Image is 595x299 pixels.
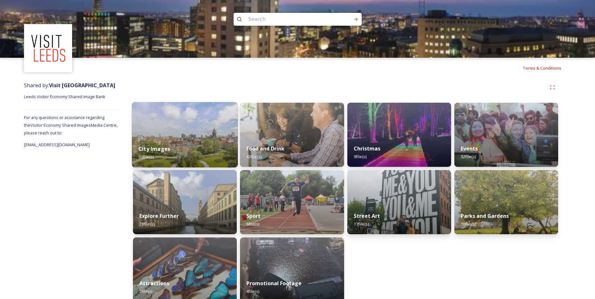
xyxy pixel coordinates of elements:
[347,103,451,167] img: b31ebafd-3048-46ba-81ca-2db6d970c8af.jpg
[354,221,369,227] span: 17 file(s)
[347,170,451,234] img: 7b28ebed-594a-4dfa-9134-fa8fbe935133.jpg
[240,170,344,234] img: 91398214-7c82-47fb-9c16-f060163af707.jpg
[138,154,154,160] span: 70 file(s)
[461,145,478,152] strong: Events
[246,280,302,287] strong: Promotional Footage
[133,170,237,234] img: 6b83ee86-1c5a-4230-a2f2-76ba73473e8b.jpg
[139,212,179,219] strong: Explore Further
[139,221,154,227] span: 28 file(s)
[246,145,285,152] strong: Food and Drink
[24,142,90,148] span: [EMAIL_ADDRESS][DOMAIN_NAME]
[354,212,380,219] strong: Street Art
[139,288,152,294] span: 2 file(s)
[132,102,238,167] img: b038c16e-5de4-4e50-b566-40b0484159a7.jpg
[246,221,259,227] span: 6 file(s)
[354,154,367,159] span: 9 file(s)
[139,280,169,287] strong: Attractions
[461,212,509,219] strong: Parks and Gardens
[461,154,476,159] span: 32 file(s)
[461,221,476,227] span: 10 file(s)
[240,103,344,167] img: c294e068-9312-4111-b400-e8d78225eb03.jpg
[354,145,380,152] strong: Christmas
[454,170,558,234] img: 1cedfd3a-6210-4c1e-bde0-562e740d1bea.jpg
[245,12,333,26] input: Search
[25,25,71,72] img: download%20(3).png
[246,288,259,294] span: 4 file(s)
[24,115,118,136] span: For any questions or assistance regarding the Visitor Economy Shared Images Media Centre, please ...
[246,212,260,219] strong: Sport
[454,103,558,167] img: 5b0205c7-5891-4eba-88df-45a7ffb0e299.jpg
[246,154,261,159] span: 42 file(s)
[138,145,170,152] strong: City Images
